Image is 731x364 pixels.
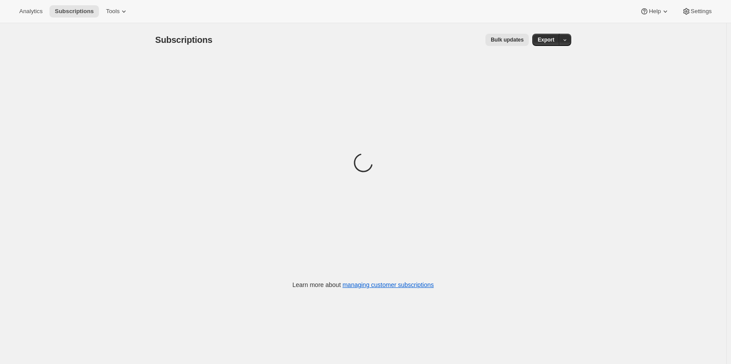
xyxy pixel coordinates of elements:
[538,36,554,43] span: Export
[55,8,94,15] span: Subscriptions
[19,8,42,15] span: Analytics
[491,36,524,43] span: Bulk updates
[14,5,48,17] button: Analytics
[292,280,434,289] p: Learn more about
[106,8,119,15] span: Tools
[635,5,675,17] button: Help
[101,5,134,17] button: Tools
[485,34,529,46] button: Bulk updates
[532,34,559,46] button: Export
[677,5,717,17] button: Settings
[49,5,99,17] button: Subscriptions
[155,35,213,45] span: Subscriptions
[649,8,661,15] span: Help
[342,281,434,288] a: managing customer subscriptions
[691,8,712,15] span: Settings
